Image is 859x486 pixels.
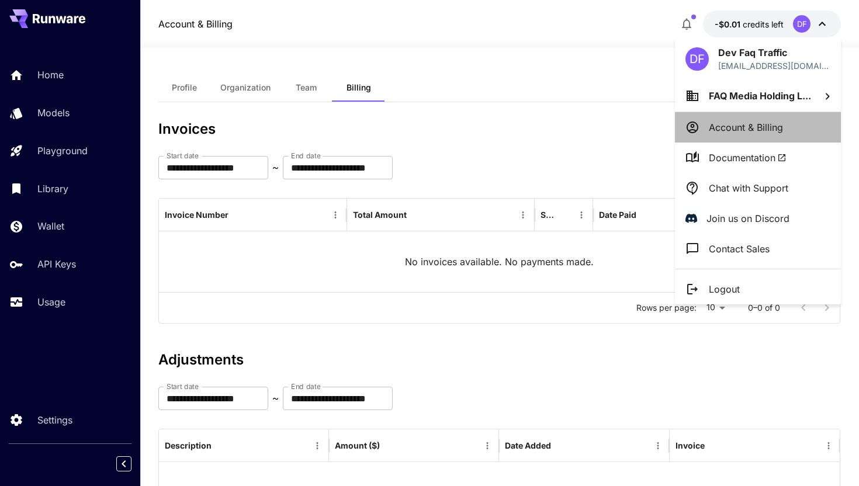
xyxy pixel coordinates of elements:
[709,181,788,195] p: Chat with Support
[709,282,740,296] p: Logout
[718,46,830,60] p: Dev Faq Traffic
[709,242,770,256] p: Contact Sales
[718,60,830,72] p: [EMAIL_ADDRESS][DOMAIN_NAME]
[706,211,789,225] p: Join us on Discord
[709,151,787,165] span: Documentation
[709,120,783,134] p: Account & Billing
[685,47,709,71] div: DF
[718,60,830,72] div: dev@faq-traffic.com
[675,80,841,112] button: FAQ Media Holding L...
[709,90,811,102] span: FAQ Media Holding L...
